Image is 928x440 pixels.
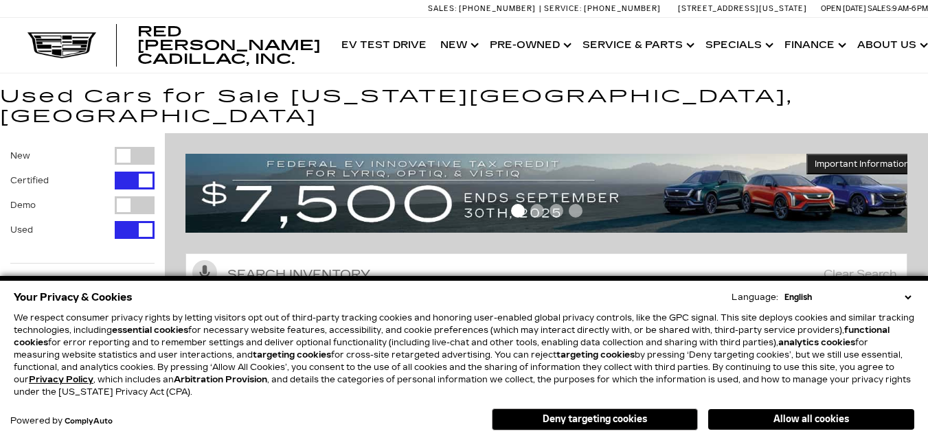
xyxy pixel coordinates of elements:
[892,4,928,13] span: 9 AM-6 PM
[556,350,635,360] strong: targeting cookies
[732,293,778,301] div: Language:
[428,5,539,12] a: Sales: [PHONE_NUMBER]
[511,204,525,218] span: Go to slide 1
[868,4,892,13] span: Sales:
[584,4,661,13] span: [PHONE_NUMBER]
[137,25,321,66] a: Red [PERSON_NAME] Cadillac, Inc.
[781,291,914,303] select: Language Select
[699,18,778,73] a: Specials
[335,18,433,73] a: EV Test Drive
[459,4,536,13] span: [PHONE_NUMBER]
[778,338,855,347] strong: analytics cookies
[483,18,576,73] a: Pre-Owned
[492,408,698,430] button: Deny targeting cookies
[185,253,907,296] input: Search Inventory
[550,204,563,218] span: Go to slide 3
[569,204,582,218] span: Go to slide 4
[815,159,909,170] span: Important Information
[29,375,93,384] a: Privacy Policy
[10,417,113,426] div: Powered by
[185,154,918,232] img: vrp-tax-ending-august-version
[253,350,331,360] strong: targeting cookies
[544,4,582,13] span: Service:
[112,325,188,335] strong: essential cookies
[10,174,49,187] label: Certified
[576,18,699,73] a: Service & Parts
[433,18,483,73] a: New
[10,149,30,163] label: New
[708,409,914,430] button: Allow all cookies
[806,154,918,174] button: Important Information
[192,260,217,285] svg: Click to toggle on voice search
[778,18,850,73] a: Finance
[27,32,96,58] img: Cadillac Dark Logo with Cadillac White Text
[14,288,133,307] span: Your Privacy & Cookies
[539,5,664,12] a: Service: [PHONE_NUMBER]
[14,312,914,398] p: We respect consumer privacy rights by letting visitors opt out of third-party tracking cookies an...
[65,417,113,426] a: ComplyAuto
[174,375,267,384] strong: Arbitration Provision
[821,4,866,13] span: Open [DATE]
[530,204,544,218] span: Go to slide 2
[10,147,155,263] div: Filter by Vehicle Type
[428,4,457,13] span: Sales:
[10,223,33,237] label: Used
[678,4,807,13] a: [STREET_ADDRESS][US_STATE]
[137,23,321,67] span: Red [PERSON_NAME] Cadillac, Inc.
[10,198,36,212] label: Demo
